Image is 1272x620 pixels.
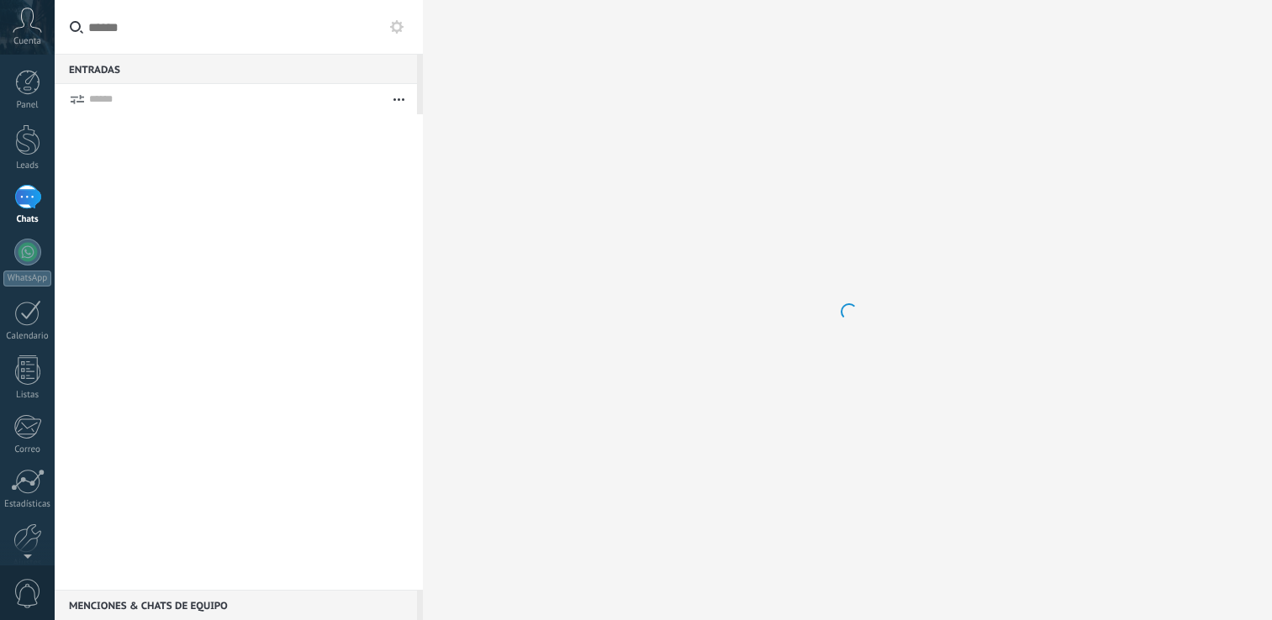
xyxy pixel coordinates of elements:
span: Cuenta [13,36,41,47]
div: Menciones & Chats de equipo [55,590,417,620]
div: Listas [3,390,52,401]
div: Entradas [55,54,417,84]
button: Más [381,84,417,114]
div: WhatsApp [3,271,51,286]
div: Panel [3,100,52,111]
div: Chats [3,214,52,225]
div: Calendario [3,331,52,342]
div: Leads [3,160,52,171]
div: Estadísticas [3,499,52,510]
div: Correo [3,444,52,455]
